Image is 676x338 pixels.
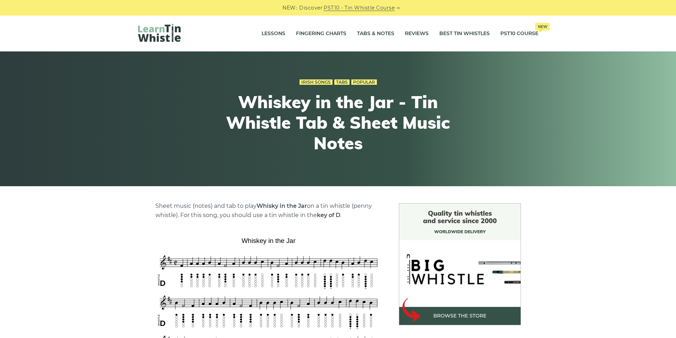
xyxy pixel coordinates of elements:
[351,79,377,85] a: Popular
[500,25,538,43] a: PST10 CourseNew
[208,92,469,153] h1: Whiskey in the Jar - Tin Whistle Tab & Sheet Music Notes
[317,212,340,218] strong: key of D
[439,25,490,43] a: Best Tin Whistles
[262,25,285,43] a: Lessons
[535,23,550,31] span: New
[357,25,394,43] a: Tabs & Notes
[138,24,181,42] img: LearnTinWhistle.com
[334,79,350,85] a: Tabs
[155,201,382,220] p: Sheet music (notes) and tab to play on a tin whistle (penny whistle). For this song, you should u...
[257,203,307,209] strong: Whisky in the Jar
[296,25,346,43] a: Fingering Charts
[405,25,429,43] a: Reviews
[299,79,332,85] a: Irish Songs
[399,203,521,325] img: BigWhistle Tin Whistle Store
